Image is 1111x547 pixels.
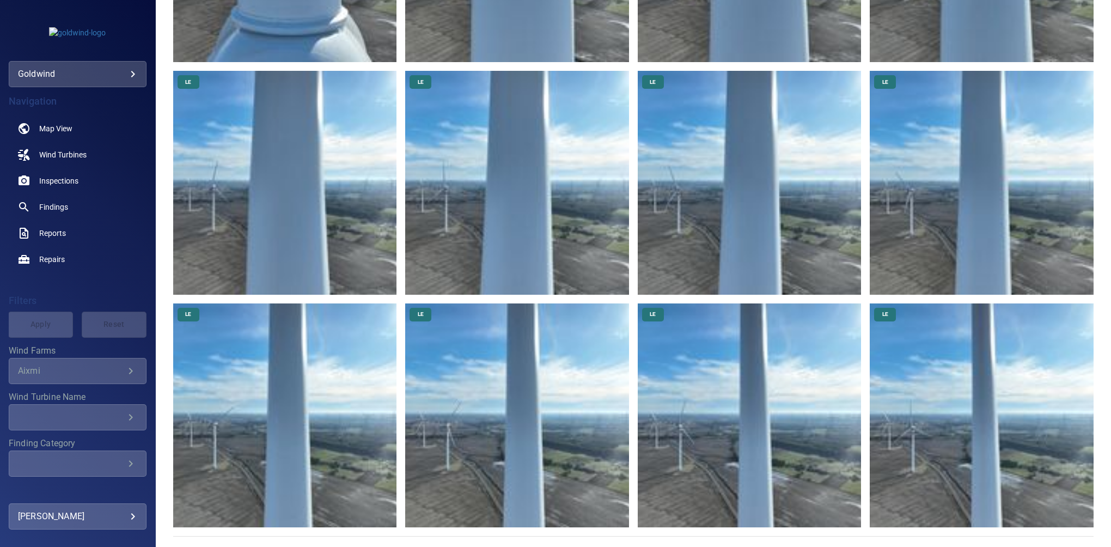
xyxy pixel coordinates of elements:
[39,254,65,265] span: Repairs
[18,508,137,525] div: [PERSON_NAME]
[9,358,146,384] div: Wind Farms
[643,78,662,86] span: LE
[9,116,146,142] a: map noActive
[9,194,146,220] a: findings noActive
[39,175,78,186] span: Inspections
[18,65,137,83] div: goldwind
[9,485,146,494] label: Finding Type
[9,439,146,448] label: Finding Category
[179,78,198,86] span: LE
[9,168,146,194] a: inspections noActive
[643,311,662,318] span: LE
[18,366,124,376] div: Aixmi
[39,202,68,212] span: Findings
[9,96,146,107] h4: Navigation
[9,246,146,272] a: repairs noActive
[876,78,895,86] span: LE
[9,393,146,402] label: Wind Turbine Name
[9,220,146,246] a: reports noActive
[9,142,146,168] a: windturbines noActive
[39,123,72,134] span: Map View
[9,404,146,430] div: Wind Turbine Name
[9,295,146,306] h4: Filters
[179,311,198,318] span: LE
[39,149,87,160] span: Wind Turbines
[411,311,430,318] span: LE
[9,451,146,477] div: Finding Category
[411,78,430,86] span: LE
[9,347,146,355] label: Wind Farms
[39,228,66,239] span: Reports
[49,27,106,38] img: goldwind-logo
[9,61,146,87] div: goldwind
[876,311,895,318] span: LE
